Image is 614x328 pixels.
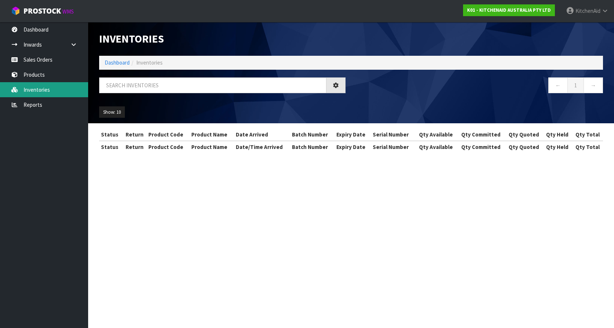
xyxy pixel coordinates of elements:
[457,141,505,153] th: Qty Committed
[234,129,290,141] th: Date Arrived
[62,8,74,15] small: WMS
[371,129,415,141] th: Serial Number
[505,129,543,141] th: Qty Quoted
[572,129,603,141] th: Qty Total
[99,141,123,153] th: Status
[99,33,346,45] h1: Inventories
[189,129,234,141] th: Product Name
[575,7,600,14] span: KitchenAid
[548,77,568,93] a: ←
[290,141,334,153] th: Batch Number
[147,129,189,141] th: Product Code
[543,129,572,141] th: Qty Held
[290,129,334,141] th: Batch Number
[105,59,130,66] a: Dashboard
[415,141,457,153] th: Qty Available
[234,141,290,153] th: Date/Time Arrived
[584,77,603,93] a: →
[543,141,572,153] th: Qty Held
[505,141,543,153] th: Qty Quoted
[467,7,551,13] strong: K01 - KITCHENAID AUSTRALIA PTY LTD
[335,141,371,153] th: Expiry Date
[371,141,415,153] th: Serial Number
[189,141,234,153] th: Product Name
[123,129,147,141] th: Return
[99,77,326,93] input: Search inventories
[357,77,603,95] nav: Page navigation
[457,129,505,141] th: Qty Committed
[567,77,584,93] a: 1
[123,141,147,153] th: Return
[415,129,457,141] th: Qty Available
[335,129,371,141] th: Expiry Date
[99,129,123,141] th: Status
[11,6,20,15] img: cube-alt.png
[99,106,125,118] button: Show: 10
[147,141,189,153] th: Product Code
[24,6,61,16] span: ProStock
[136,59,163,66] span: Inventories
[572,141,603,153] th: Qty Total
